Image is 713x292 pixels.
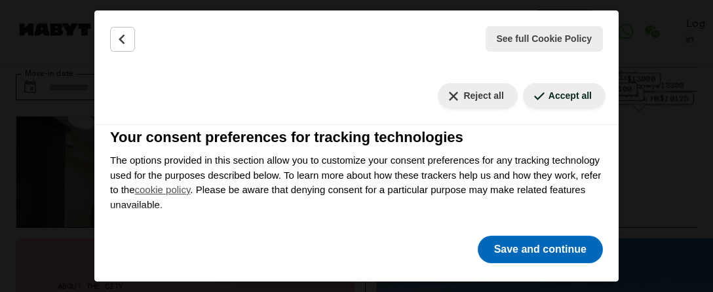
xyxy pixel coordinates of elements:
[486,26,604,52] button: See full Cookie Policy
[497,32,592,46] span: See full Cookie Policy
[110,153,603,212] p: The options provided in this section allow you to customize your consent preferences for any trac...
[523,83,606,109] button: Accept all
[110,126,603,148] h3: Your consent preferences for tracking technologies
[135,184,191,195] a: cookie policy
[438,83,517,109] button: Reject all
[478,236,603,263] button: Save and continue
[110,27,135,52] button: Back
